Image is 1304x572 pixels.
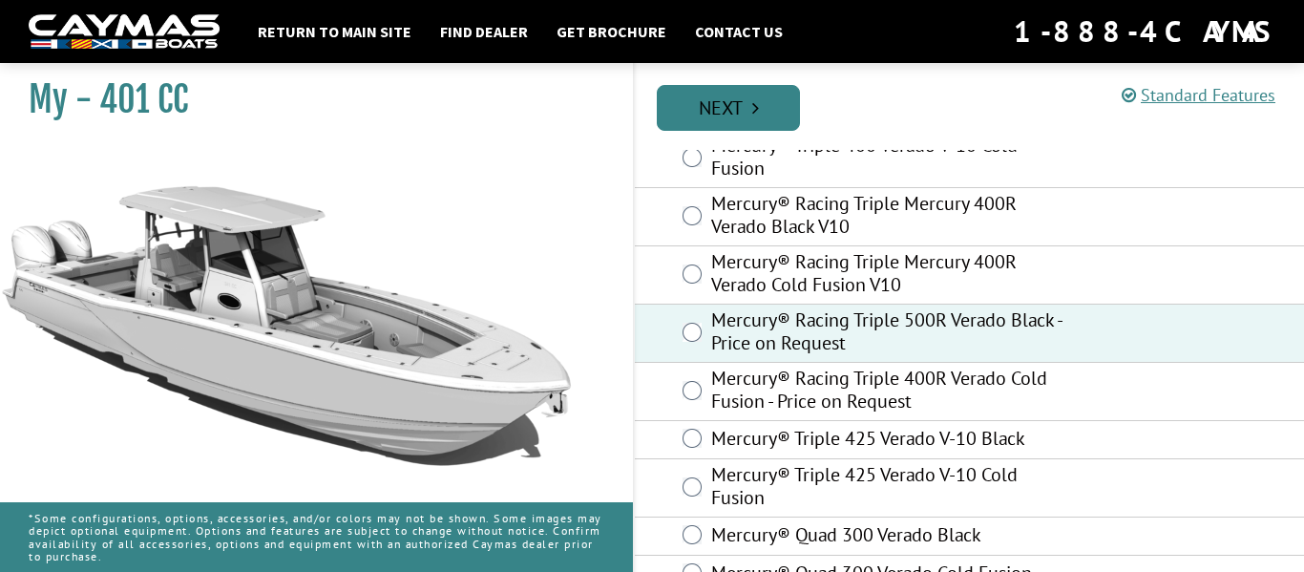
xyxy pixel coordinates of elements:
a: Get Brochure [547,19,676,44]
img: white-logo-c9c8dbefe5ff5ceceb0f0178aa75bf4bb51f6bca0971e226c86eb53dfe498488.png [29,14,220,50]
h1: My - 401 CC [29,78,585,121]
p: *Some configurations, options, accessories, and/or colors may not be shown. Some images may depic... [29,502,604,572]
div: 1-888-4CAYMAS [1014,11,1275,53]
a: Standard Features [1122,84,1275,106]
ul: Pagination [652,82,1304,131]
a: Return to main site [248,19,421,44]
label: Mercury® Racing Triple Mercury 400R Verado Cold Fusion V10 [711,250,1067,301]
a: Next [657,85,800,131]
a: Contact Us [685,19,792,44]
label: Mercury® Racing Triple Mercury 400R Verado Black V10 [711,192,1067,243]
label: Mercury® Triple 425 Verado V-10 Cold Fusion [711,463,1067,514]
label: Mercury® Racing Triple 500R Verado Black - Price on Request [711,308,1067,359]
label: Mercury® Quad 300 Verado Black [711,523,1067,551]
a: Find Dealer [431,19,537,44]
label: Mercury® Racing Triple 400R Verado Cold Fusion - Price on Request [711,367,1067,417]
label: Mercury® Triple 400 Verado V-10 Cold Fusion [711,134,1067,184]
label: Mercury® Triple 425 Verado V-10 Black [711,427,1067,455]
